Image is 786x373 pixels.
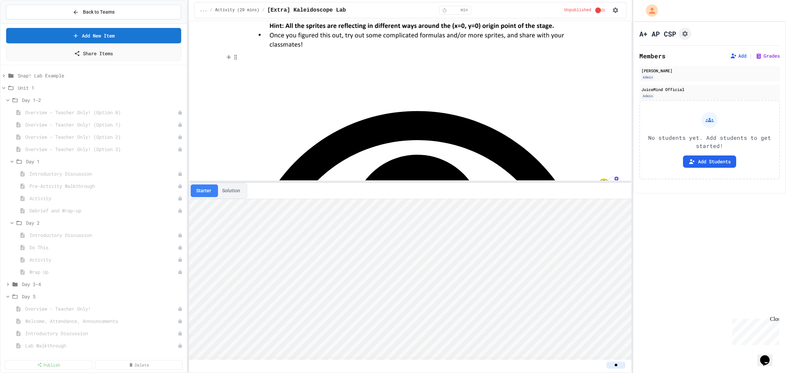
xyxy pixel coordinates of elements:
[178,245,183,250] div: Unpublished
[25,305,178,312] span: Overview - Teacher Only!
[29,195,178,202] span: Activity
[262,8,264,13] span: /
[641,74,654,80] div: Admin
[757,346,779,366] iframe: chat widget
[639,51,666,61] h2: Members
[18,84,184,91] span: Unit 1
[29,268,178,275] span: Wrap Up
[564,8,591,13] span: Unpublished
[29,182,178,190] span: Pre-Activity Walkthrough
[6,46,181,61] a: Share Items
[5,360,92,370] a: Publish
[730,53,746,59] button: Add
[29,256,178,263] span: Activity
[25,342,178,349] span: Lab Walkthrough
[178,110,183,115] div: Unpublished
[178,171,183,176] div: Unpublished
[178,319,183,324] div: Unpublished
[178,307,183,311] div: Unpublished
[749,52,753,60] span: |
[641,68,778,74] div: [PERSON_NAME]
[645,134,774,150] p: No students yet. Add students to get started!
[29,244,178,251] span: Do This
[29,170,178,177] span: Introductory Discussion
[639,3,660,18] div: My Account
[178,257,183,262] div: Unpublished
[3,3,47,43] div: Chat with us now!Close
[6,28,181,43] a: Add New Item
[178,122,183,127] div: Unpublished
[267,6,346,14] span: [Extra] Kaleidoscope Lab
[189,199,632,360] iframe: Snap! Programming Environment
[683,155,736,168] button: Add Students
[26,158,184,165] span: Day 1
[641,86,778,92] div: JuiceMind Official
[26,219,184,226] span: Day 2
[83,9,115,16] span: Back to Teams
[217,184,246,197] button: Solution
[191,184,217,197] button: Starter
[178,184,183,189] div: Unpublished
[729,316,779,345] iframe: chat widget
[29,232,178,239] span: Introductory Discussion
[18,72,184,79] span: Snap! Lab Example
[178,208,183,213] div: Unpublished
[639,29,676,39] h1: A+ AP CSP
[22,281,184,288] span: Day 3-4
[178,196,183,201] div: Unpublished
[200,8,207,13] span: ...
[178,135,183,139] div: Unpublished
[29,207,178,214] span: Debrief and Wrap-up
[178,147,183,152] div: Unpublished
[6,5,181,19] button: Back to Teams
[755,53,780,59] button: Grades
[25,330,178,337] span: Introductory Discussion
[210,8,212,13] span: /
[215,8,260,13] span: Activity (20 mins)
[25,133,178,140] span: Overview - Teacher Only! (Option 2)
[25,146,178,153] span: Overview - Teacher Only! (Option 3)
[26,354,184,361] span: Activity (20 mins)
[25,317,178,325] span: Welcome, Attendance, Announcements
[95,360,182,370] a: Delete
[461,8,468,13] span: min
[22,293,184,300] span: Day 5
[25,109,178,116] span: Overview - Teacher Only! (Option 0)
[25,121,178,128] span: Overview - Teacher Only! (Option 1)
[178,343,183,348] div: Unpublished
[679,28,691,40] button: Assignment Settings
[22,96,184,104] span: Day 1-2
[641,93,654,99] div: Admin
[178,331,183,336] div: Unpublished
[178,270,183,274] div: Unpublished
[178,233,183,238] div: Unpublished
